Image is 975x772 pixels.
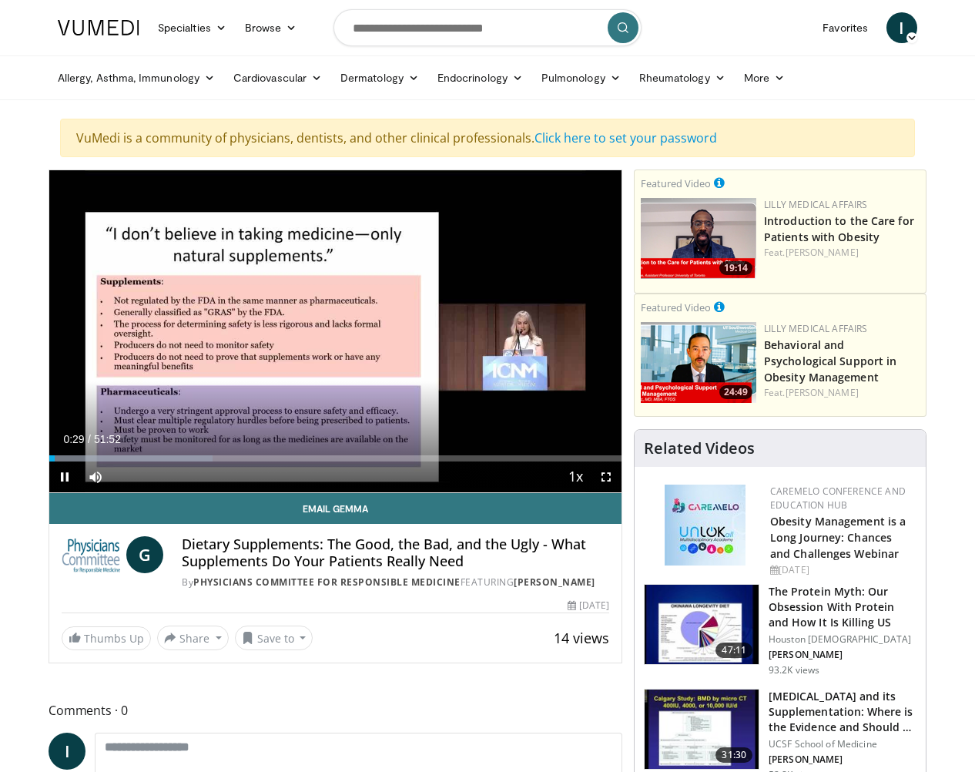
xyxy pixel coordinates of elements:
span: 31:30 [715,747,752,763]
h4: Dietary Supplements: The Good, the Bad, and the Ugly - What Supplements Do Your Patients Really Need [182,536,609,569]
div: [DATE] [568,599,609,613]
img: VuMedi Logo [58,20,139,35]
span: Comments 0 [49,700,622,720]
span: 24:49 [719,385,752,399]
a: I [49,733,85,770]
span: 14 views [554,629,609,647]
a: Allergy, Asthma, Immunology [49,62,224,93]
a: CaReMeLO Conference and Education Hub [770,485,906,512]
a: Lilly Medical Affairs [764,198,868,211]
a: [PERSON_NAME] [786,246,859,259]
button: Mute [80,462,111,492]
a: More [735,62,794,93]
img: b7b8b05e-5021-418b-a89a-60a270e7cf82.150x105_q85_crop-smart_upscale.jpg [645,585,759,665]
a: Thumbs Up [62,626,151,650]
a: Rheumatology [630,62,735,93]
p: [PERSON_NAME] [769,754,916,766]
a: Specialties [149,12,236,43]
a: 19:14 [641,198,756,279]
a: Introduction to the Care for Patients with Obesity [764,213,914,244]
small: Featured Video [641,176,711,190]
a: Favorites [813,12,877,43]
h3: [MEDICAL_DATA] and its Supplementation: Where is the Evidence and Should … [769,689,916,735]
div: Progress Bar [49,455,622,462]
a: Dermatology [331,62,428,93]
a: [PERSON_NAME] [514,576,595,589]
a: [PERSON_NAME] [786,386,859,399]
a: Physicians Committee for Responsible Medicine [193,576,461,589]
span: 51:52 [94,433,121,445]
button: Save to [235,626,313,650]
img: 4bb25b40-905e-443e-8e37-83f056f6e86e.150x105_q85_crop-smart_upscale.jpg [645,690,759,770]
div: [DATE] [770,563,913,577]
span: 47:11 [715,643,752,658]
h3: The Protein Myth: Our Obsession With Protein and How It Is Killing US [769,584,916,630]
p: [PERSON_NAME] [769,649,916,661]
span: 0:29 [63,433,84,445]
a: 24:49 [641,322,756,403]
button: Fullscreen [591,462,622,492]
button: Pause [49,462,80,492]
p: Houston [DEMOGRAPHIC_DATA] [769,633,916,646]
img: 45df64a9-a6de-482c-8a90-ada250f7980c.png.150x105_q85_autocrop_double_scale_upscale_version-0.2.jpg [665,485,745,566]
span: 19:14 [719,261,752,275]
a: G [126,536,163,573]
video-js: Video Player [49,170,622,493]
a: I [886,12,917,43]
a: Pulmonology [532,62,630,93]
div: Feat. [764,246,920,260]
p: UCSF School of Medicine [769,738,916,750]
button: Playback Rate [560,462,591,492]
div: By FEATURING [182,576,609,589]
div: VuMedi is a community of physicians, dentists, and other clinical professionals. [60,119,915,157]
span: / [88,433,91,445]
a: Endocrinology [428,62,532,93]
a: Lilly Medical Affairs [764,322,868,335]
div: Feat. [764,386,920,400]
p: 93.2K views [769,664,819,676]
a: 47:11 The Protein Myth: Our Obsession With Protein and How It Is Killing US Houston [DEMOGRAPHIC_... [644,584,916,676]
h4: Related Videos [644,439,755,458]
button: Share [157,626,229,650]
a: Click here to set your password [534,129,717,146]
img: acc2e291-ced4-4dd5-b17b-d06994da28f3.png.150x105_q85_crop-smart_upscale.png [641,198,756,279]
a: Browse [236,12,307,43]
a: Obesity Management is a Long Journey: Chances and Challenges Webinar [770,514,906,561]
input: Search topics, interventions [333,9,642,46]
small: Featured Video [641,300,711,314]
a: Cardiovascular [224,62,331,93]
a: Email Gemma [49,493,622,524]
img: Physicians Committee for Responsible Medicine [62,536,120,573]
img: ba3304f6-7838-4e41-9c0f-2e31ebde6754.png.150x105_q85_crop-smart_upscale.png [641,322,756,403]
a: Behavioral and Psychological Support in Obesity Management [764,337,896,384]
